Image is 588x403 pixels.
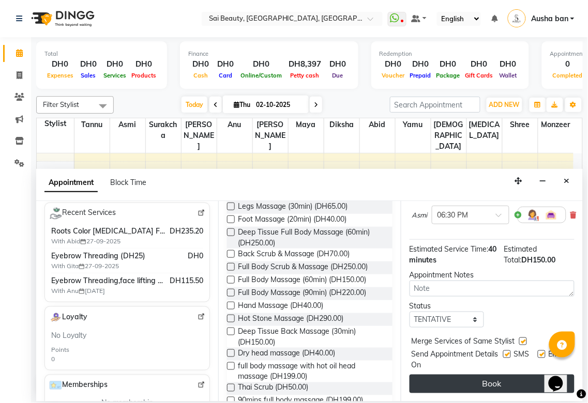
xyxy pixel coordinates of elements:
div: DH0 [188,58,213,70]
span: Package [434,72,463,79]
span: With Abid 27-09-2025 [51,237,180,246]
span: Monzeer [538,118,574,131]
span: Memberships [49,379,108,392]
span: Wallet [497,72,520,79]
span: Thu [231,101,253,109]
div: DH0 [44,58,76,70]
span: Services [101,72,129,79]
div: DH0 [76,58,101,70]
div: Redemption [380,50,521,58]
div: DH0 [496,58,521,70]
span: Hot Stone Massage (DH290.00) [238,313,343,326]
div: DH0 [325,58,350,70]
div: Finance [188,50,350,58]
div: DH0 [129,58,159,70]
button: ADD NEW [487,98,522,112]
span: Voucher [380,72,408,79]
span: Tannu [74,118,110,131]
span: Sales [79,72,99,79]
span: ADD NEW [489,101,520,109]
span: Anu [217,118,252,131]
span: Back Scrub & Massage (DH70.00) [238,249,350,261]
span: Deep Tissue Back Massage (30min) (DH150.00) [238,326,384,348]
span: Hand Massage (DH40.00) [238,300,323,313]
span: Abid [360,118,395,131]
img: Interior.png [545,209,557,221]
span: Estimated Service Time: [410,244,489,254]
div: 0 [51,354,55,364]
span: DH150.00 [522,255,556,265]
span: SMS [514,349,530,370]
span: Loyalty [49,311,87,324]
span: Gift Cards [463,72,496,79]
div: DH0 [408,58,434,70]
span: Foot Massage (20min) (DH40.00) [238,214,346,227]
span: Thai Scrub (DH50.00) [238,382,308,395]
span: Surakcha [146,118,181,142]
div: DH0 [380,58,408,70]
span: Roots Color [MEDICAL_DATA] Free / Hair Spa with Wash & Blow Dry [51,226,165,237]
span: Due [330,72,346,79]
span: Dry head massage (DH40.00) [238,348,335,361]
span: Ausha ban [531,13,568,24]
iframe: chat widget [545,362,578,393]
span: Full Body Massage (90min) (DH220.00) [238,287,366,300]
span: Full Body Massage (60min) (DH150.00) [238,274,366,287]
span: Card [216,72,235,79]
span: Email [549,349,566,370]
div: Stylist [37,118,74,129]
img: Ausha ban [508,9,526,27]
span: [PERSON_NAME] [182,118,217,153]
span: Full Body Scrub & Massage (DH250.00) [238,261,368,274]
span: Deep Tissue Full Body Massage (60min) (DH250.00) [238,227,384,249]
input: 2025-10-02 [253,97,305,113]
span: Merge Services of Same Stylist [412,336,515,349]
span: Today [182,97,207,113]
span: Appointment [44,174,98,192]
span: Eyebrow Threading (DH25) [51,251,165,261]
input: Search Appointment [390,97,480,113]
div: DH0 [213,58,238,70]
span: [PERSON_NAME] [253,118,288,153]
img: logo [26,4,97,33]
span: DH0 [188,251,203,261]
button: Book [410,375,575,393]
span: DH235.20 [170,226,203,237]
img: Hairdresser.png [526,209,539,221]
span: Products [129,72,159,79]
div: 0 [550,58,585,70]
span: Completed [550,72,585,79]
span: With Anu [DATE] [51,286,180,296]
span: Eyebrow Threading,face lifting massage (DH30),Eyebrow Threading,face lifting massage (DH30) [51,275,165,286]
span: Asmi [412,210,428,221]
div: DH0 [101,58,129,70]
span: DH115.50 [170,275,203,286]
div: DH0 [463,58,496,70]
span: Expenses [44,72,76,79]
span: No Loyalty [51,330,86,341]
span: [MEDICAL_DATA] [467,118,502,142]
div: DH0 [434,58,463,70]
span: Yamu [396,118,431,131]
span: Diksha [324,118,359,131]
span: full body massage with hot oil head massage (DH199.00) [238,361,384,382]
div: Appointment Notes [410,270,575,281]
span: maya [289,118,324,131]
span: Estimated Total: [504,244,537,265]
div: DH8,397 [284,58,325,70]
span: Block Time [110,178,146,187]
span: Prepaid [408,72,434,79]
button: Close [560,173,575,189]
div: Points [51,345,69,354]
span: Cash [191,72,210,79]
div: Status [410,301,485,312]
span: Recent Services [49,207,116,220]
span: Send Appointment Details On [412,349,499,370]
div: Total [44,50,159,58]
span: Online/Custom [238,72,284,79]
span: Asmi [110,118,145,131]
span: Petty cash [288,72,322,79]
div: DH0 [238,58,284,70]
span: Filter Stylist [43,100,79,109]
span: Legs Massage (30min) (DH65.00) [238,201,348,214]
